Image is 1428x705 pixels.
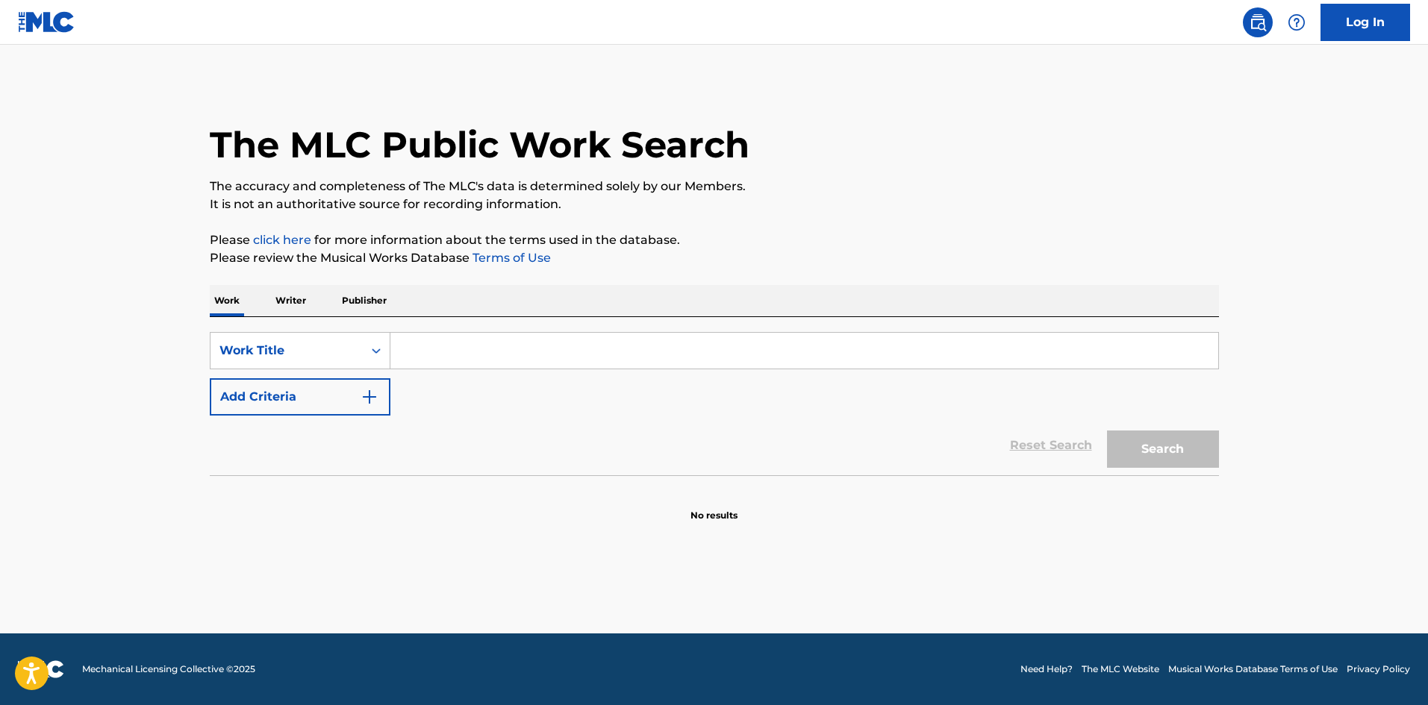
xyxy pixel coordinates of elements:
[18,11,75,33] img: MLC Logo
[1353,633,1428,705] iframe: Chat Widget
[337,285,391,316] p: Publisher
[210,378,390,416] button: Add Criteria
[1249,13,1267,31] img: search
[271,285,311,316] p: Writer
[361,388,378,406] img: 9d2ae6d4665cec9f34b9.svg
[253,233,311,247] a: click here
[690,491,738,522] p: No results
[470,251,551,265] a: Terms of Use
[210,249,1219,267] p: Please review the Musical Works Database
[82,662,255,676] span: Mechanical Licensing Collective © 2025
[210,178,1219,195] p: The accuracy and completeness of The MLC's data is determined solely by our Members.
[210,195,1219,213] p: It is not an authoritative source for recording information.
[1082,662,1159,676] a: The MLC Website
[210,122,749,167] h1: The MLC Public Work Search
[1020,662,1073,676] a: Need Help?
[1288,13,1306,31] img: help
[210,285,244,316] p: Work
[1321,4,1410,41] a: Log In
[210,332,1219,475] form: Search Form
[18,660,64,678] img: logo
[1168,662,1338,676] a: Musical Works Database Terms of Use
[1347,662,1410,676] a: Privacy Policy
[210,231,1219,249] p: Please for more information about the terms used in the database.
[1243,7,1273,37] a: Public Search
[219,342,354,360] div: Work Title
[1282,7,1312,37] div: Help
